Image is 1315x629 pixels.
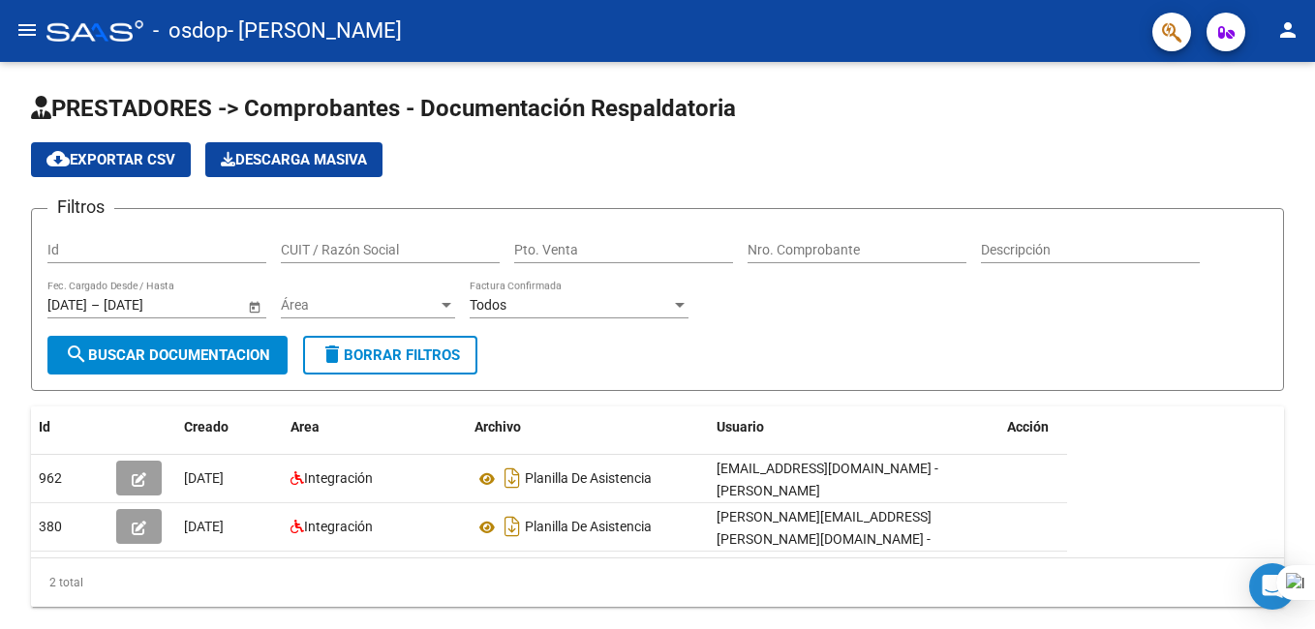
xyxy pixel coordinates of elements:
[153,10,228,52] span: - osdop
[31,142,191,177] button: Exportar CSV
[304,470,373,486] span: Integración
[474,419,521,434] span: Archivo
[470,297,506,313] span: Todos
[39,470,62,486] span: 962
[184,419,229,434] span: Creado
[31,406,108,448] datatable-header-cell: Id
[46,147,70,170] mat-icon: cloud_download
[65,343,88,366] mat-icon: search
[1007,419,1049,434] span: Acción
[281,297,438,314] span: Área
[15,18,39,42] mat-icon: menu
[205,142,382,177] button: Descarga Masiva
[31,95,736,122] span: PRESTADORES -> Comprobantes - Documentación Respaldatoria
[304,519,373,534] span: Integración
[1276,18,1300,42] mat-icon: person
[47,194,114,221] h3: Filtros
[228,10,402,52] span: - [PERSON_NAME]
[184,519,224,534] span: [DATE]
[31,558,1284,607] div: 2 total
[709,406,999,448] datatable-header-cell: Usuario
[65,346,270,364] span: Buscar Documentacion
[283,406,467,448] datatable-header-cell: Area
[500,511,525,542] i: Descargar documento
[1249,563,1296,610] div: Open Intercom Messenger
[717,461,938,498] span: [EMAIL_ADDRESS][DOMAIN_NAME] - [PERSON_NAME]
[291,419,320,434] span: Area
[525,471,652,487] span: Planilla De Asistencia
[303,336,477,374] button: Borrar Filtros
[467,406,709,448] datatable-header-cell: Archivo
[47,336,288,374] button: Buscar Documentacion
[46,151,175,168] span: Exportar CSV
[184,470,224,486] span: [DATE]
[321,343,344,366] mat-icon: delete
[205,142,382,177] app-download-masive: Descarga masiva de comprobantes (adjuntos)
[91,297,100,314] span: –
[500,463,525,494] i: Descargar documento
[321,346,460,364] span: Borrar Filtros
[104,297,199,314] input: End date
[176,406,283,448] datatable-header-cell: Creado
[244,296,264,316] button: Open calendar
[47,297,87,314] input: Start date
[39,419,50,434] span: Id
[525,520,652,535] span: Planilla De Asistencia
[39,519,62,534] span: 380
[717,419,764,434] span: Usuario
[221,151,367,168] span: Descarga Masiva
[717,509,932,569] span: [PERSON_NAME][EMAIL_ADDRESS][PERSON_NAME][DOMAIN_NAME] - [PERSON_NAME]
[999,406,1096,448] datatable-header-cell: Acción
